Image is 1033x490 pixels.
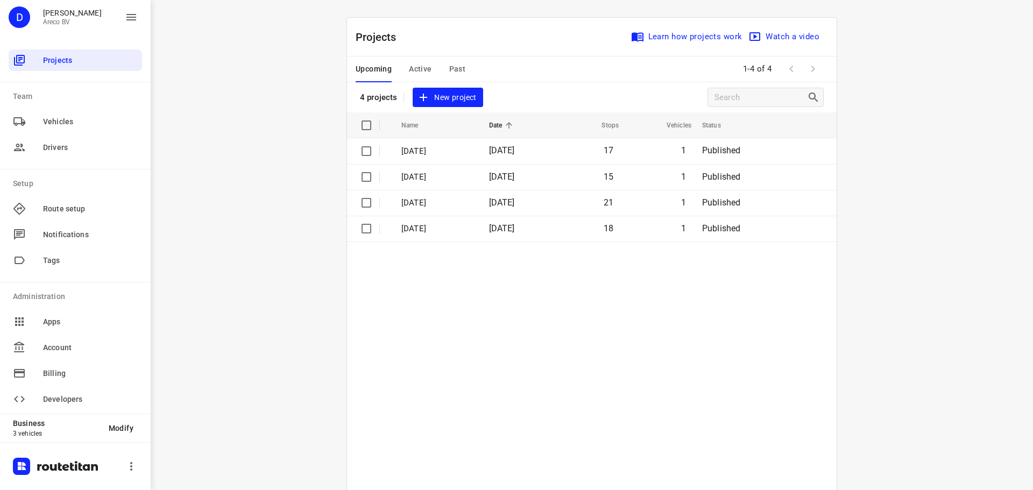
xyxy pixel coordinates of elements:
[489,197,515,208] span: [DATE]
[13,291,142,302] p: Administration
[9,337,142,358] div: Account
[9,49,142,71] div: Projects
[604,223,613,233] span: 18
[356,29,405,45] p: Projects
[781,58,802,80] span: Previous Page
[413,88,483,108] button: New project
[702,223,741,233] span: Published
[9,224,142,245] div: Notifications
[401,171,473,183] p: Donderdag 18 September
[489,119,516,132] span: Date
[43,203,138,215] span: Route setup
[43,116,138,127] span: Vehicles
[43,394,138,405] span: Developers
[9,363,142,384] div: Billing
[802,58,824,80] span: Next Page
[702,172,741,182] span: Published
[13,430,100,437] p: 3 vehicles
[489,145,515,155] span: [DATE]
[807,91,823,104] div: Search
[681,197,686,208] span: 1
[43,316,138,328] span: Apps
[9,198,142,219] div: Route setup
[604,197,613,208] span: 21
[356,62,392,76] span: Upcoming
[43,55,138,66] span: Projects
[588,119,619,132] span: Stops
[702,119,735,132] span: Status
[449,62,466,76] span: Past
[604,145,613,155] span: 17
[489,223,515,233] span: [DATE]
[401,197,473,209] p: Woensdag 17 September
[739,58,776,81] span: 1-4 of 4
[714,89,807,106] input: Search projects
[43,9,102,17] p: Didier Evrard
[13,419,100,428] p: Business
[9,111,142,132] div: Vehicles
[401,119,433,132] span: Name
[43,255,138,266] span: Tags
[9,6,30,28] div: D
[13,178,142,189] p: Setup
[9,137,142,158] div: Drivers
[489,172,515,182] span: [DATE]
[13,91,142,102] p: Team
[401,145,473,158] p: Vrijdag 19 September
[681,172,686,182] span: 1
[43,229,138,240] span: Notifications
[43,18,102,26] p: Areco BV
[419,91,476,104] span: New project
[681,145,686,155] span: 1
[604,172,613,182] span: 15
[43,342,138,353] span: Account
[9,311,142,332] div: Apps
[401,223,473,235] p: Dinsdag 16 September
[702,197,741,208] span: Published
[43,142,138,153] span: Drivers
[360,93,397,102] p: 4 projects
[702,145,741,155] span: Published
[681,223,686,233] span: 1
[653,119,691,132] span: Vehicles
[100,418,142,438] button: Modify
[9,250,142,271] div: Tags
[109,424,133,432] span: Modify
[43,368,138,379] span: Billing
[9,388,142,410] div: Developers
[409,62,431,76] span: Active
